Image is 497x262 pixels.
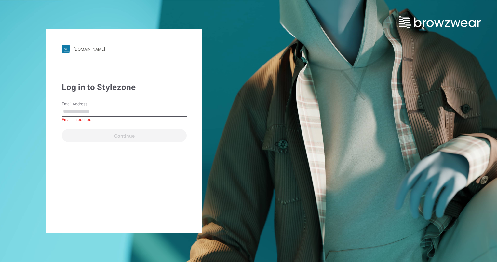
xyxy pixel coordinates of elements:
img: browzwear-logo.e42bd6dac1945053ebaf764b6aa21510.svg [399,16,481,28]
a: [DOMAIN_NAME] [62,45,187,53]
div: [DOMAIN_NAME] [74,47,105,51]
div: Email is required [62,117,187,123]
img: stylezone-logo.562084cfcfab977791bfbf7441f1a819.svg [62,45,70,53]
div: Log in to Stylezone [62,81,187,93]
label: Email Address [62,101,107,107]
